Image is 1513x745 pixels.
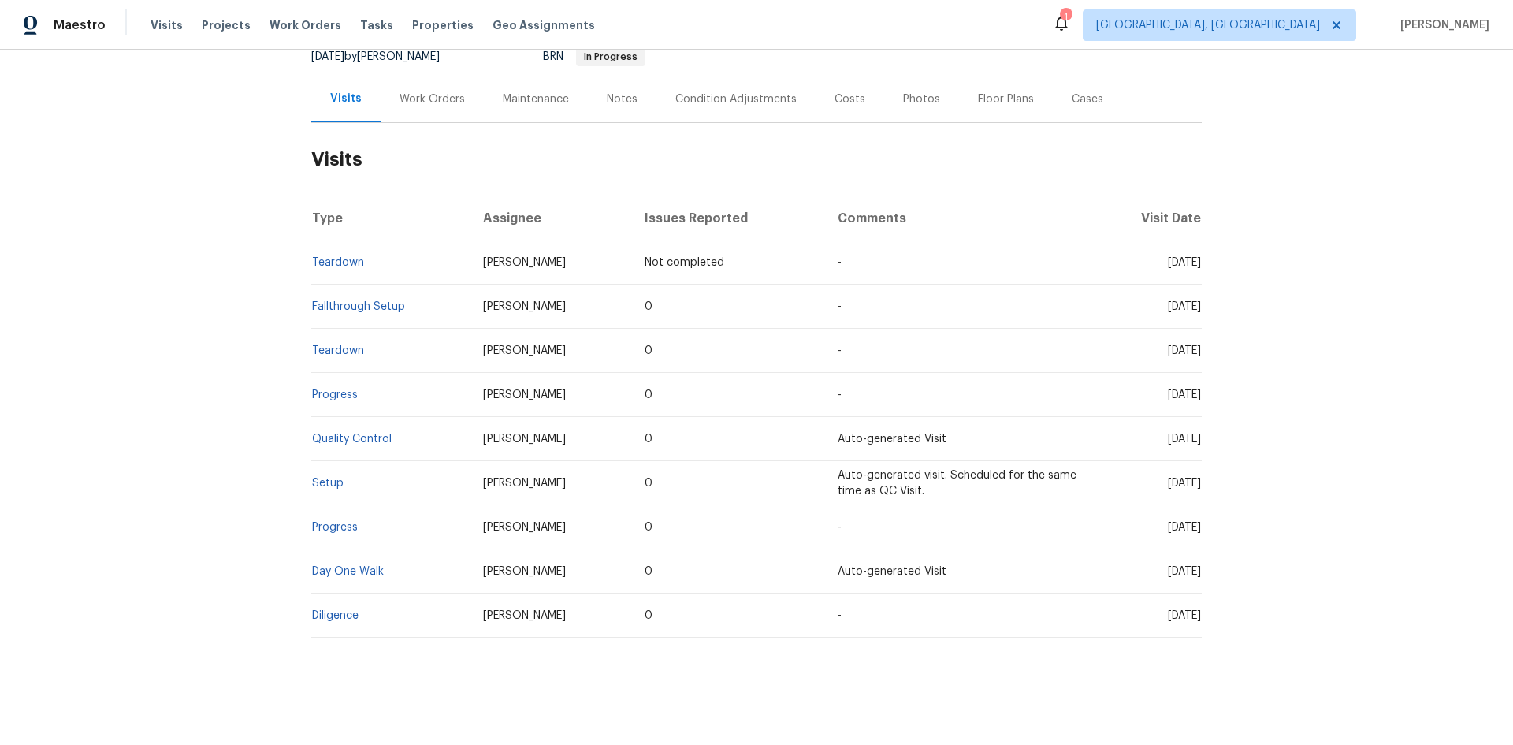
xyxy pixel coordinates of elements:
[483,257,566,268] span: [PERSON_NAME]
[483,566,566,577] span: [PERSON_NAME]
[1394,17,1489,33] span: [PERSON_NAME]
[838,566,946,577] span: Auto-generated Visit
[312,389,358,400] a: Progress
[360,20,393,31] span: Tasks
[838,434,946,445] span: Auto-generated Visit
[1168,610,1201,621] span: [DATE]
[645,257,724,268] span: Not completed
[470,196,632,240] th: Assignee
[543,51,645,62] span: BRN
[825,196,1092,240] th: Comments
[645,434,652,445] span: 0
[675,91,797,107] div: Condition Adjustments
[1168,389,1201,400] span: [DATE]
[645,610,652,621] span: 0
[483,610,566,621] span: [PERSON_NAME]
[483,389,566,400] span: [PERSON_NAME]
[632,196,824,240] th: Issues Reported
[1168,345,1201,356] span: [DATE]
[645,389,652,400] span: 0
[645,522,652,533] span: 0
[838,345,842,356] span: -
[645,345,652,356] span: 0
[202,17,251,33] span: Projects
[483,522,566,533] span: [PERSON_NAME]
[1168,522,1201,533] span: [DATE]
[1168,257,1201,268] span: [DATE]
[978,91,1034,107] div: Floor Plans
[311,196,470,240] th: Type
[400,91,465,107] div: Work Orders
[838,610,842,621] span: -
[312,522,358,533] a: Progress
[645,478,652,489] span: 0
[483,478,566,489] span: [PERSON_NAME]
[493,17,595,33] span: Geo Assignments
[578,52,644,61] span: In Progress
[1168,566,1201,577] span: [DATE]
[835,91,865,107] div: Costs
[151,17,183,33] span: Visits
[645,301,652,312] span: 0
[311,47,459,66] div: by [PERSON_NAME]
[312,610,359,621] a: Diligence
[483,345,566,356] span: [PERSON_NAME]
[311,123,1202,196] h2: Visits
[1096,17,1320,33] span: [GEOGRAPHIC_DATA], [GEOGRAPHIC_DATA]
[838,389,842,400] span: -
[607,91,638,107] div: Notes
[312,434,392,445] a: Quality Control
[312,478,344,489] a: Setup
[1168,301,1201,312] span: [DATE]
[645,566,652,577] span: 0
[270,17,341,33] span: Work Orders
[838,522,842,533] span: -
[1060,9,1071,25] div: 1
[1072,91,1103,107] div: Cases
[483,301,566,312] span: [PERSON_NAME]
[312,301,405,312] a: Fallthrough Setup
[903,91,940,107] div: Photos
[1092,196,1202,240] th: Visit Date
[312,257,364,268] a: Teardown
[1168,478,1201,489] span: [DATE]
[838,301,842,312] span: -
[312,345,364,356] a: Teardown
[1168,434,1201,445] span: [DATE]
[838,257,842,268] span: -
[312,566,384,577] a: Day One Walk
[330,91,362,106] div: Visits
[311,51,344,62] span: [DATE]
[412,17,474,33] span: Properties
[54,17,106,33] span: Maestro
[483,434,566,445] span: [PERSON_NAME]
[838,470,1076,497] span: Auto-generated visit. Scheduled for the same time as QC Visit.
[503,91,569,107] div: Maintenance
